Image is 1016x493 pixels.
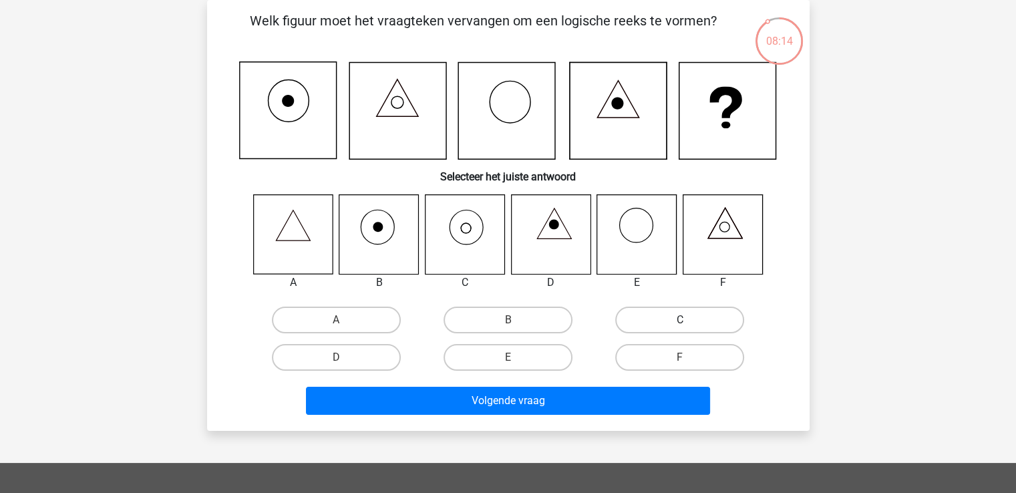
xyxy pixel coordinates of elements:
label: D [272,344,401,371]
h6: Selecteer het juiste antwoord [228,160,788,183]
div: 08:14 [754,16,804,49]
div: C [415,275,516,291]
p: Welk figuur moet het vraagteken vervangen om een logische reeks te vormen? [228,11,738,51]
label: F [615,344,744,371]
label: A [272,307,401,333]
label: B [444,307,572,333]
label: C [615,307,744,333]
div: B [329,275,430,291]
div: E [586,275,687,291]
div: D [501,275,602,291]
div: A [243,275,344,291]
label: E [444,344,572,371]
div: F [673,275,774,291]
button: Volgende vraag [306,387,710,415]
